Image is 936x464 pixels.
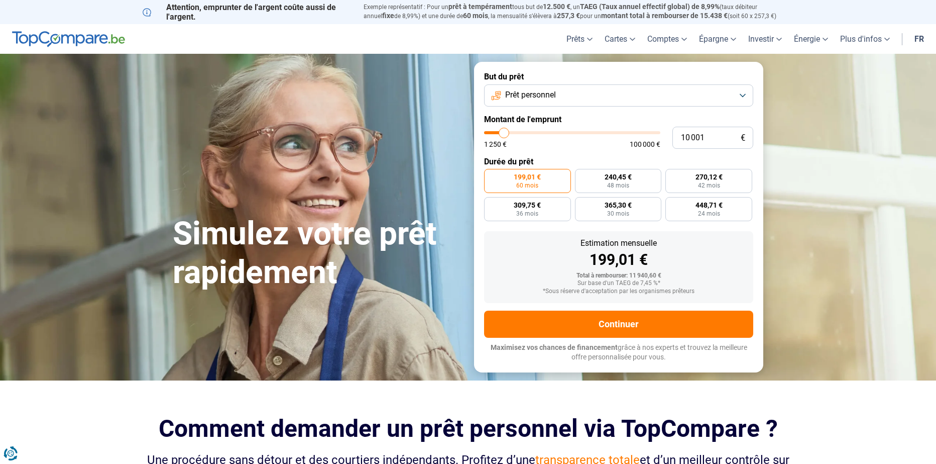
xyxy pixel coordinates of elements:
[607,182,629,189] span: 48 mois
[599,24,641,54] a: Cartes
[484,343,753,362] p: grâce à nos experts et trouvez la meilleure offre personnalisée pour vous.
[516,182,538,189] span: 60 mois
[695,173,723,180] span: 270,12 €
[693,24,742,54] a: Épargne
[492,280,745,287] div: Sur base d'un TAEG de 7,45 %*
[484,157,753,166] label: Durée du prêt
[143,3,352,22] p: Attention, emprunter de l'argent coûte aussi de l'argent.
[382,12,394,20] span: fixe
[580,3,720,11] span: TAEG (Taux annuel effectif global) de 8,99%
[695,202,723,209] span: 448,71 €
[601,12,728,20] span: montant total à rembourser de 15.438 €
[143,415,793,442] h2: Comment demander un prêt personnel via TopCompare ?
[607,211,629,217] span: 30 mois
[364,3,793,21] p: Exemple représentatif : Pour un tous but de , un (taux débiteur annuel de 8,99%) et une durée de ...
[698,182,720,189] span: 42 mois
[605,173,632,180] span: 240,45 €
[463,12,488,20] span: 60 mois
[484,84,753,107] button: Prêt personnel
[514,173,541,180] span: 199,01 €
[543,3,570,11] span: 12.500 €
[484,311,753,338] button: Continuer
[484,72,753,81] label: But du prêt
[492,288,745,295] div: *Sous réserve d'acceptation par les organismes prêteurs
[516,211,538,217] span: 36 mois
[448,3,512,11] span: prêt à tempérament
[908,24,930,54] a: fr
[492,272,745,280] div: Total à rembourser: 11 940,60 €
[641,24,693,54] a: Comptes
[484,141,507,148] span: 1 250 €
[173,215,462,292] h1: Simulez votre prêt rapidement
[698,211,720,217] span: 24 mois
[514,202,541,209] span: 309,75 €
[557,12,580,20] span: 257,3 €
[742,24,788,54] a: Investir
[834,24,896,54] a: Plus d'infos
[492,252,745,267] div: 199,01 €
[491,343,618,351] span: Maximisez vos chances de financement
[741,134,745,142] span: €
[12,31,125,47] img: TopCompare
[788,24,834,54] a: Énergie
[492,239,745,247] div: Estimation mensuelle
[505,89,556,101] span: Prêt personnel
[560,24,599,54] a: Prêts
[484,115,753,124] label: Montant de l'emprunt
[605,202,632,209] span: 365,30 €
[630,141,660,148] span: 100 000 €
